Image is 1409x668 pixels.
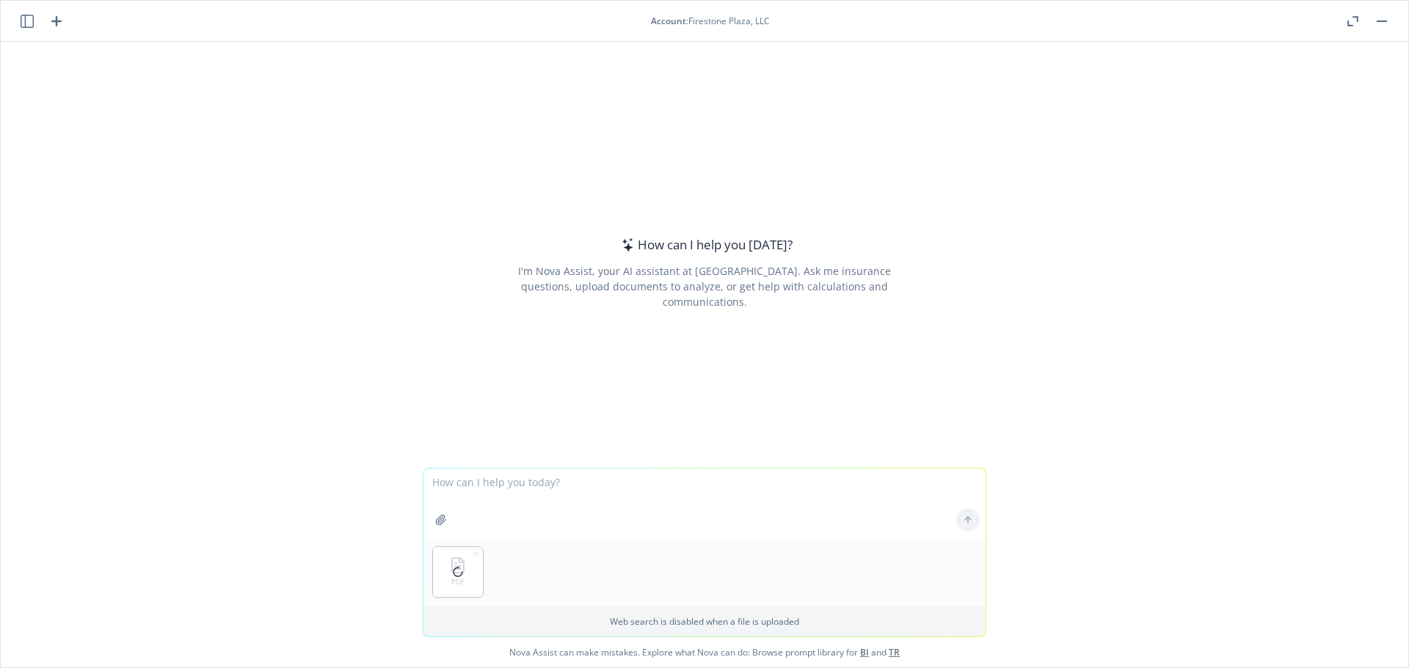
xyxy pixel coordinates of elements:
div: : Firestone Plaza, LLC [651,15,770,27]
div: I'm Nova Assist, your AI assistant at [GEOGRAPHIC_DATA]. Ask me insurance questions, upload docum... [498,263,911,309]
div: How can I help you [DATE]? [617,235,793,254]
a: TR [889,646,900,658]
span: Account [651,15,686,27]
a: BI [860,646,869,658]
p: Web search is disabled when a file is uploaded [432,615,977,628]
span: Nova Assist can make mistakes. Explore what Nova can do: Browse prompt library for and [7,637,1402,667]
